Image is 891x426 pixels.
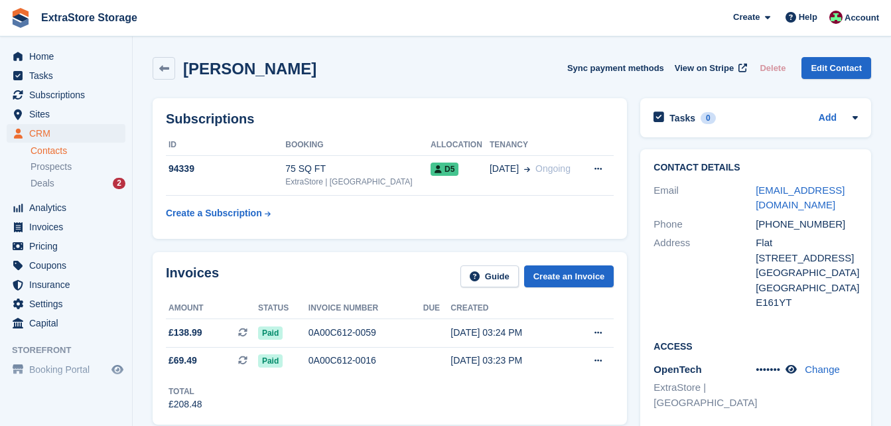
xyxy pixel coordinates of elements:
a: Guide [460,265,519,287]
span: Pricing [29,237,109,255]
div: 0A00C612-0016 [308,354,423,368]
div: Address [653,236,756,311]
span: Deals [31,177,54,190]
div: [DATE] 03:24 PM [450,326,568,340]
div: 75 SQ FT [285,162,431,176]
h2: Access [653,339,858,352]
div: [DATE] 03:23 PM [450,354,568,368]
span: Coupons [29,256,109,275]
button: Delete [754,57,791,79]
th: Status [258,298,308,319]
span: Sites [29,105,109,123]
th: ID [166,135,285,156]
th: Tenancy [490,135,582,156]
img: Chelsea Parker [829,11,843,24]
a: Prospects [31,160,125,174]
span: Prospects [31,161,72,173]
div: 2 [113,178,125,189]
a: menu [7,198,125,217]
span: Paid [258,354,283,368]
span: Account [845,11,879,25]
th: Booking [285,135,431,156]
span: £138.99 [169,326,202,340]
th: Created [450,298,568,319]
span: Invoices [29,218,109,236]
a: Create an Invoice [524,265,614,287]
span: Settings [29,295,109,313]
div: Total [169,386,202,397]
a: Change [805,364,840,375]
a: menu [7,275,125,294]
span: Insurance [29,275,109,294]
span: Paid [258,326,283,340]
a: menu [7,66,125,85]
span: ••••••• [756,364,780,375]
button: Sync payment methods [567,57,664,79]
a: View on Stripe [669,57,750,79]
th: Invoice number [308,298,423,319]
a: menu [7,295,125,313]
div: Email [653,183,756,213]
span: View on Stripe [675,62,734,75]
span: [DATE] [490,162,519,176]
a: menu [7,124,125,143]
th: Allocation [431,135,490,156]
div: [GEOGRAPHIC_DATA] [756,265,858,281]
a: menu [7,360,125,379]
span: Create [733,11,760,24]
h2: Tasks [669,112,695,124]
li: ExtraStore | [GEOGRAPHIC_DATA] [653,380,756,410]
a: Deals 2 [31,177,125,190]
a: [EMAIL_ADDRESS][DOMAIN_NAME] [756,184,845,211]
a: menu [7,237,125,255]
h2: [PERSON_NAME] [183,60,316,78]
div: E161YT [756,295,858,311]
div: £208.48 [169,397,202,411]
span: Ongoing [535,163,571,174]
span: Capital [29,314,109,332]
a: Contacts [31,145,125,157]
div: Flat [STREET_ADDRESS] [756,236,858,265]
span: Storefront [12,344,132,357]
div: 0 [701,112,716,124]
span: Subscriptions [29,86,109,104]
a: Add [819,111,837,126]
div: Phone [653,217,756,232]
th: Due [423,298,451,319]
span: Help [799,11,817,24]
span: Tasks [29,66,109,85]
div: [GEOGRAPHIC_DATA] [756,281,858,296]
a: menu [7,314,125,332]
img: stora-icon-8386f47178a22dfd0bd8f6a31ec36ba5ce8667c1dd55bd0f319d3a0aa187defe.svg [11,8,31,28]
div: ExtraStore | [GEOGRAPHIC_DATA] [285,176,431,188]
a: Preview store [109,362,125,378]
th: Amount [166,298,258,319]
h2: Invoices [166,265,219,287]
span: Analytics [29,198,109,217]
a: menu [7,47,125,66]
a: menu [7,86,125,104]
h2: Subscriptions [166,111,614,127]
div: Create a Subscription [166,206,262,220]
span: D5 [431,163,458,176]
div: 0A00C612-0059 [308,326,423,340]
a: Edit Contact [801,57,871,79]
a: ExtraStore Storage [36,7,143,29]
div: 94339 [166,162,285,176]
span: £69.49 [169,354,197,368]
a: Create a Subscription [166,201,271,226]
span: Booking Portal [29,360,109,379]
div: [PHONE_NUMBER] [756,217,858,232]
a: menu [7,218,125,236]
a: menu [7,256,125,275]
span: CRM [29,124,109,143]
h2: Contact Details [653,163,858,173]
span: Home [29,47,109,66]
span: OpenTech [653,364,701,375]
a: menu [7,105,125,123]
